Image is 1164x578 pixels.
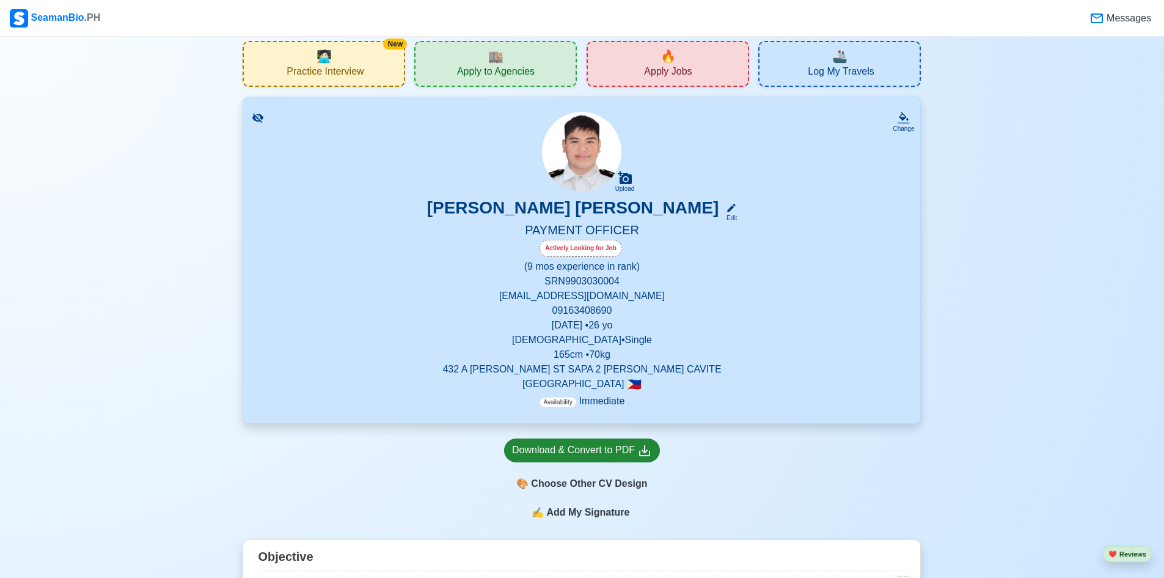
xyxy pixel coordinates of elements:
span: agencies [488,47,503,65]
div: SeamanBio [10,9,100,28]
div: Download & Convert to PDF [512,443,652,458]
span: Add My Signature [544,505,632,520]
div: Upload [615,185,635,193]
p: (9 mos experience in rank) [258,259,906,274]
h3: [PERSON_NAME] [PERSON_NAME] [427,198,719,223]
span: paint [516,476,529,491]
p: [DEMOGRAPHIC_DATA] • Single [258,333,906,347]
p: 09163408690 [258,303,906,318]
span: Practice Interview [287,65,364,81]
p: [DATE] • 26 yo [258,318,906,333]
p: Immediate [540,394,625,409]
span: Messages [1104,11,1151,26]
p: 432 A [PERSON_NAME] ST SAPA 2 [PERSON_NAME] CAVITE [258,362,906,377]
span: sign [532,505,544,520]
div: Choose Other CV Design [504,472,660,495]
button: heartReviews [1103,546,1152,563]
span: travel [832,47,847,65]
a: Download & Convert to PDF [504,439,660,462]
p: 165 cm • 70 kg [258,347,906,362]
h5: PAYMENT OFFICER [258,223,906,240]
span: Apply Jobs [644,65,692,81]
span: Availability [540,397,577,407]
p: [EMAIL_ADDRESS][DOMAIN_NAME] [258,289,906,303]
div: Edit [721,213,737,223]
span: new [661,47,676,65]
span: heart [1108,550,1117,558]
div: Objective [258,545,906,571]
p: SRN 9903030004 [258,274,906,289]
span: .PH [84,12,101,23]
div: Change [893,124,914,133]
img: Logo [10,9,28,28]
div: Actively Looking for Job [540,240,622,257]
span: Log My Travels [808,65,874,81]
p: [GEOGRAPHIC_DATA] [258,377,906,391]
span: interview [317,47,332,65]
span: Apply to Agencies [457,65,535,81]
span: 🇵🇭 [627,379,642,390]
div: New [383,39,407,50]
